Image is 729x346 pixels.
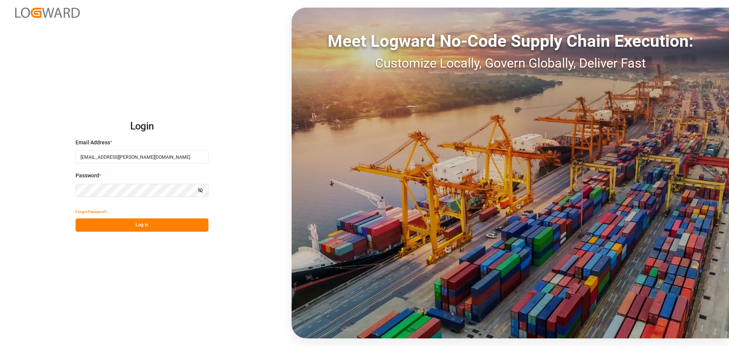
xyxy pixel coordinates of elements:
[76,205,107,218] button: Forgot Password?
[76,114,208,139] h2: Login
[76,150,208,164] input: Enter your email
[76,172,99,180] span: Password
[15,8,80,18] img: Logward_new_orange.png
[76,218,208,232] button: Log In
[76,139,110,147] span: Email Address
[292,54,729,73] div: Customize Locally, Govern Globally, Deliver Fast
[292,28,729,54] div: Meet Logward No-Code Supply Chain Execution:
